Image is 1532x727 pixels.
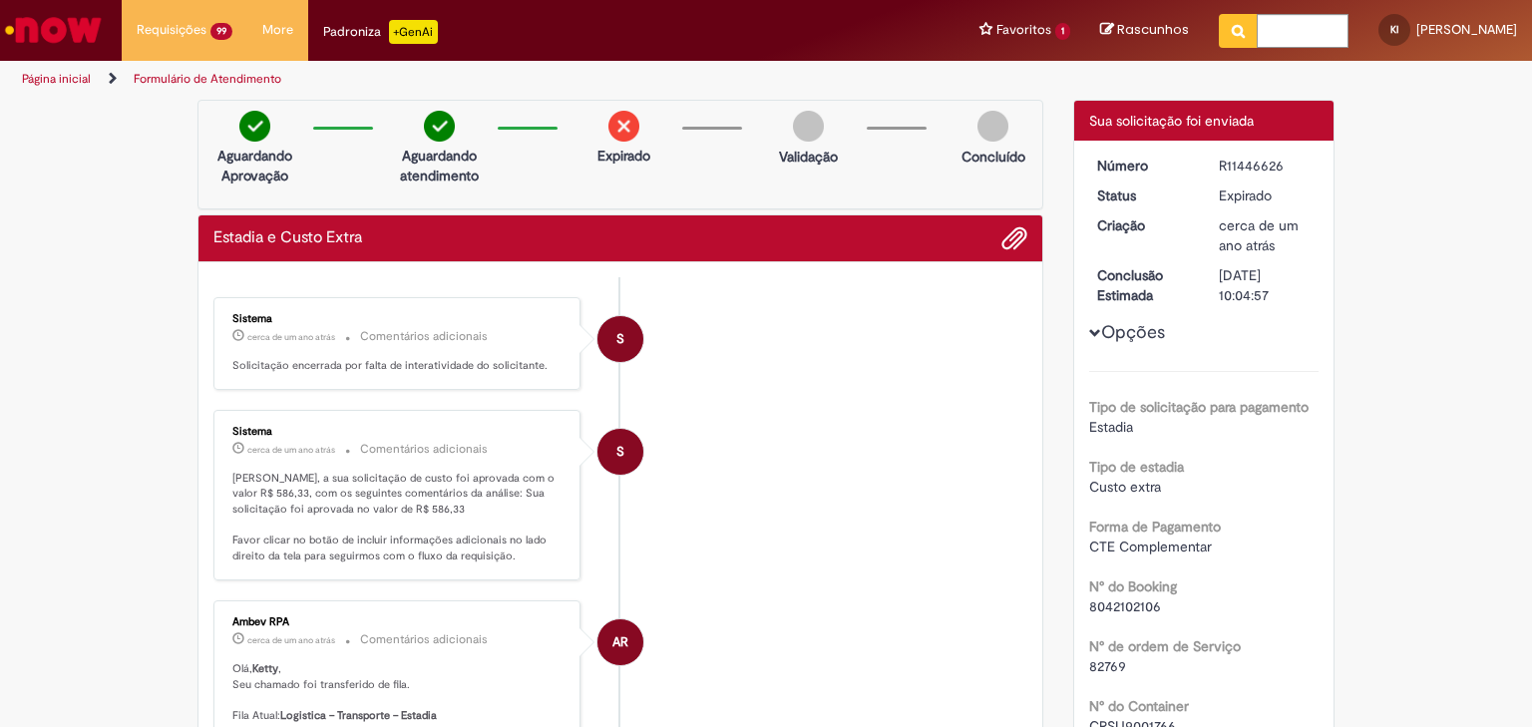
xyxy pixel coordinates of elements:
p: [PERSON_NAME], a sua solicitação de custo foi aprovada com o valor R$ 586,33, com os seguintes co... [232,471,565,564]
h2: Estadia e Custo Extra Histórico de tíquete [213,229,362,247]
span: [PERSON_NAME] [1416,21,1517,38]
span: 1 [1055,23,1070,40]
p: Aguardando atendimento [391,146,488,185]
span: CTE Complementar [1089,538,1212,555]
p: Solicitação encerrada por falta de interatividade do solicitante. [232,358,565,374]
small: Comentários adicionais [360,441,488,458]
b: N° do Booking [1089,577,1177,595]
small: Comentários adicionais [360,631,488,648]
img: check-circle-green.png [424,111,455,142]
time: 26/07/2024 14:09:18 [247,444,335,456]
dt: Conclusão Estimada [1082,265,1205,305]
time: 06/05/2024 14:16:18 [247,634,335,646]
span: cerca de um ano atrás [247,444,335,456]
img: img-circle-grey.png [793,111,824,142]
dt: Criação [1082,215,1205,235]
dt: Status [1082,185,1205,205]
span: cerca de um ano atrás [247,331,335,343]
b: Forma de Pagamento [1089,518,1221,536]
div: Sistema [232,313,565,325]
div: Ambev RPA [232,616,565,628]
img: remove.png [608,111,639,142]
div: 02/05/2024 15:04:52 [1219,215,1312,255]
p: Validação [779,147,838,167]
dt: Número [1082,156,1205,176]
div: Expirado [1219,185,1312,205]
small: Comentários adicionais [360,328,488,345]
b: Tipo de estadia [1089,458,1184,476]
span: Sua solicitação foi enviada [1089,112,1254,130]
span: 99 [210,23,232,40]
span: S [616,315,624,363]
time: 20/08/2024 17:09:22 [247,331,335,343]
span: 82769 [1089,657,1126,675]
span: Favoritos [996,20,1051,40]
div: [DATE] 10:04:57 [1219,265,1312,305]
span: Requisições [137,20,206,40]
p: Aguardando Aprovação [206,146,303,185]
img: img-circle-grey.png [977,111,1008,142]
b: N° do Container [1089,697,1189,715]
span: KI [1390,23,1398,36]
span: Estadia [1089,418,1133,436]
div: System [597,429,643,475]
div: Padroniza [323,20,438,44]
p: +GenAi [389,20,438,44]
img: check-circle-green.png [239,111,270,142]
ul: Trilhas de página [15,61,1006,98]
div: Sistema [232,426,565,438]
p: Expirado [597,146,650,166]
a: Página inicial [22,71,91,87]
img: ServiceNow [2,10,105,50]
span: Custo extra [1089,478,1161,496]
a: Formulário de Atendimento [134,71,281,87]
div: System [597,316,643,362]
span: cerca de um ano atrás [1219,216,1299,254]
span: 8042102106 [1089,597,1161,615]
a: Rascunhos [1100,21,1189,40]
div: R11446626 [1219,156,1312,176]
span: More [262,20,293,40]
span: S [616,428,624,476]
time: 02/05/2024 15:04:52 [1219,216,1299,254]
b: Ketty [252,661,278,676]
button: Pesquisar [1219,14,1258,48]
span: AR [612,618,628,666]
div: Ambev RPA [597,619,643,665]
b: Logistica – Transporte – Estadia [280,708,437,723]
b: N° de ordem de Serviço [1089,637,1241,655]
span: cerca de um ano atrás [247,634,335,646]
button: Adicionar anexos [1001,225,1027,251]
b: Tipo de solicitação para pagamento [1089,398,1309,416]
p: Concluído [961,147,1025,167]
span: Rascunhos [1117,20,1189,39]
